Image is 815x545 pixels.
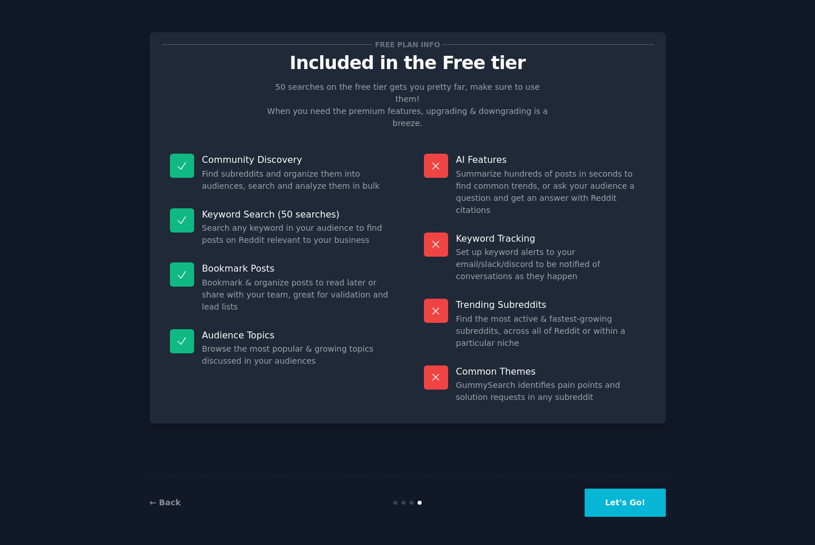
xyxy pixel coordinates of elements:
p: Included in the Free tier [162,53,654,73]
p: Keyword Tracking [456,233,646,245]
dd: GummySearch identifies pain points and solution requests in any subreddit [456,379,646,403]
dd: Set up keyword alerts to your email/slack/discord to be notified of conversations as they happen [456,246,646,283]
button: Let's Go! [585,489,665,517]
a: ← Back [150,498,181,507]
p: Trending Subreddits [456,299,646,311]
dd: Search any keyword in your audience to find posts on Reddit relevant to your business [202,222,392,246]
p: AI Features [456,154,646,166]
dd: Find the most active & fastest-growing subreddits, across all of Reddit or within a particular niche [456,313,646,349]
p: Bookmark Posts [202,262,392,275]
span: Free plan info [373,39,442,51]
dd: Find subreddits and organize them into audiences, search and analyze them in bulk [202,168,392,192]
p: Common Themes [456,365,646,378]
dd: Summarize hundreds of posts in seconds to find common trends, or ask your audience a question and... [456,168,646,216]
p: Community Discovery [202,154,392,166]
p: Audience Topics [202,329,392,341]
p: Keyword Search (50 searches) [202,208,392,220]
dd: Browse the most popular & growing topics discussed in your audiences [202,343,392,367]
p: 50 searches on the free tier gets you pretty far, make sure to use them! When you need the premiu... [263,81,553,129]
dd: Bookmark & organize posts to read later or share with your team, great for validation and lead lists [202,277,392,313]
